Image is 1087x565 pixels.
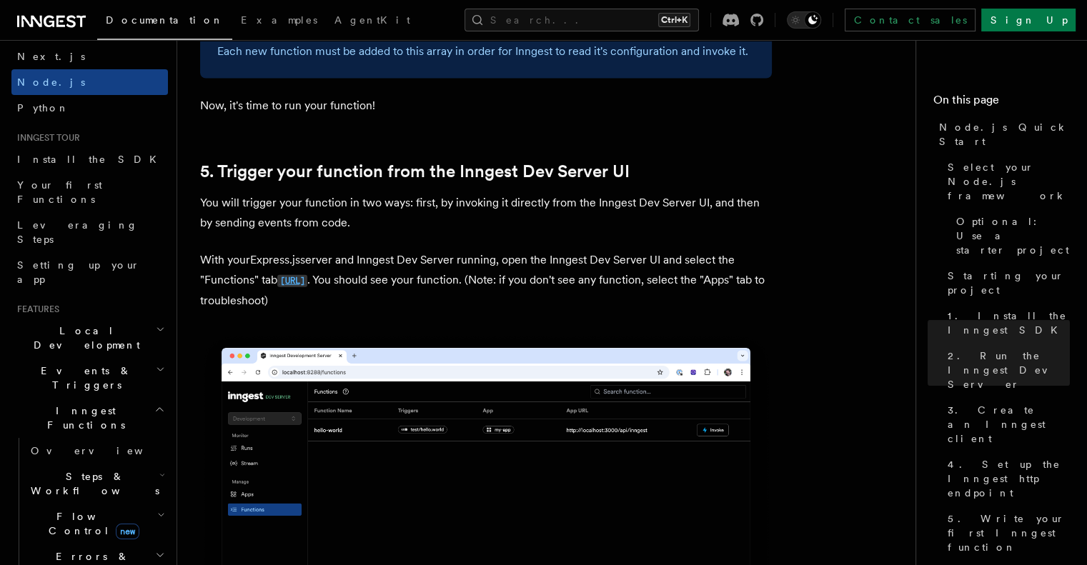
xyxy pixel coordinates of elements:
a: Node.js Quick Start [933,114,1070,154]
span: Next.js [17,51,85,62]
span: Node.js [17,76,85,88]
code: [URL] [277,275,307,287]
span: Documentation [106,14,224,26]
span: Overview [31,445,178,456]
p: Now, it's time to run your function! [200,96,772,116]
span: Features [11,304,59,315]
span: Your first Functions [17,179,102,205]
p: You will trigger your function in two ways: first, by invoking it directly from the Inngest Dev S... [200,193,772,233]
span: Optional: Use a starter project [956,214,1070,257]
a: 2. Run the Inngest Dev Server [942,343,1070,397]
a: Node.js [11,69,168,95]
span: 4. Set up the Inngest http endpoint [948,457,1070,500]
span: Examples [241,14,317,26]
h4: On this page [933,91,1070,114]
p: With your Express.js server and Inngest Dev Server running, open the Inngest Dev Server UI and se... [200,250,772,311]
a: 4. Set up the Inngest http endpoint [942,451,1070,506]
span: 1. Install the Inngest SDK [948,309,1070,337]
button: Inngest Functions [11,398,168,438]
span: Flow Control [25,509,157,538]
span: Inngest Functions [11,404,154,432]
span: new [116,524,139,539]
a: 5. Trigger your function from the Inngest Dev Server UI [200,161,630,181]
a: 5. Write your first Inngest function [942,506,1070,560]
a: Leveraging Steps [11,212,168,252]
span: Inngest tour [11,132,80,144]
span: Python [17,102,69,114]
button: Search...Ctrl+K [465,9,699,31]
button: Events & Triggers [11,358,168,398]
span: Select your Node.js framework [948,160,1070,203]
button: Steps & Workflows [25,464,168,504]
button: Local Development [11,318,168,358]
a: Select your Node.js framework [942,154,1070,209]
a: Contact sales [845,9,976,31]
span: Leveraging Steps [17,219,138,245]
a: Python [11,95,168,121]
span: 5. Write your first Inngest function [948,511,1070,554]
a: Install the SDK [11,146,168,172]
span: Install the SDK [17,154,165,165]
span: Node.js Quick Start [939,120,1070,149]
a: Sign Up [981,9,1076,31]
p: In the previous step, we configured the exported array to be passed to our Inngest http endpoint.... [217,21,755,61]
span: Local Development [11,324,156,352]
a: Your first Functions [11,172,168,212]
button: Toggle dark mode [787,11,821,29]
span: AgentKit [334,14,410,26]
span: Steps & Workflows [25,469,159,498]
a: Documentation [97,4,232,40]
span: 3. Create an Inngest client [948,403,1070,446]
a: [URL] [277,273,307,286]
span: Starting your project [948,269,1070,297]
span: Setting up your app [17,259,140,285]
a: Optional: Use a starter project [950,209,1070,263]
a: Next.js [11,44,168,69]
a: Overview [25,438,168,464]
a: Starting your project [942,263,1070,303]
kbd: Ctrl+K [658,13,690,27]
span: 2. Run the Inngest Dev Server [948,349,1070,391]
a: Examples [232,4,326,39]
button: Flow Controlnew [25,504,168,544]
a: 3. Create an Inngest client [942,397,1070,451]
a: AgentKit [326,4,419,39]
a: 1. Install the Inngest SDK [942,303,1070,343]
a: Setting up your app [11,252,168,292]
span: Events & Triggers [11,364,156,392]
